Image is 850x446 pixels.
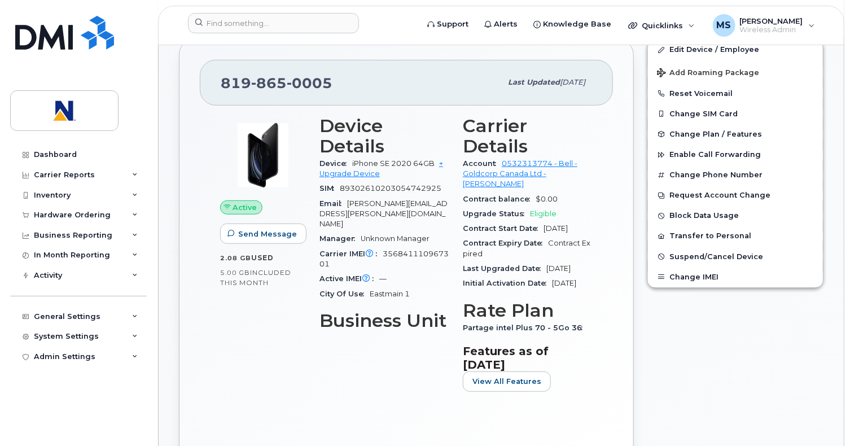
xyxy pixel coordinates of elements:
span: [DATE] [546,264,571,273]
span: Change Plan / Features [669,130,762,138]
span: Alerts [494,19,518,30]
span: Account [463,159,502,168]
button: Change IMEI [648,267,823,287]
span: View All Features [472,376,541,387]
button: Block Data Usage [648,205,823,226]
span: Email [319,199,347,208]
span: Support [437,19,468,30]
span: Active [233,202,257,213]
span: Last updated [508,78,560,86]
span: Send Message [238,229,297,239]
span: Eligible [530,209,557,218]
span: Enable Call Forwarding [669,151,761,159]
span: Initial Activation Date [463,279,552,287]
span: Eastmain 1 [370,290,410,298]
span: SIM [319,184,340,193]
a: Support [419,13,476,36]
span: City Of Use [319,290,370,298]
button: Add Roaming Package [648,60,823,84]
h3: Features as of [DATE] [463,344,593,371]
span: [DATE] [552,279,576,287]
a: Alerts [476,13,525,36]
span: Active IMEI [319,274,379,283]
div: Michel Samovojski [705,14,823,37]
span: Wireless Admin [740,25,803,34]
span: — [379,274,387,283]
span: Contract Expired [463,239,590,257]
h3: Business Unit [319,311,449,331]
a: Knowledge Base [525,13,619,36]
span: [DATE] [544,224,568,233]
button: View All Features [463,371,551,392]
span: Contract Expiry Date [463,239,548,247]
span: Partage intel Plus 70 - 5Go 36 [463,323,588,332]
span: Device [319,159,352,168]
button: Transfer to Personal [648,226,823,246]
span: Knowledge Base [543,19,611,30]
button: Change Phone Number [648,165,823,185]
div: Quicklinks [620,14,703,37]
button: Change SIM Card [648,104,823,124]
span: 819 [221,75,332,91]
button: Suspend/Cancel Device [648,247,823,267]
span: $0.00 [536,195,558,203]
a: Edit Device / Employee [648,40,823,60]
button: Send Message [220,224,306,244]
span: Contract balance [463,195,536,203]
h3: Carrier Details [463,116,593,156]
button: Request Account Change [648,185,823,205]
a: 0532313774 - Bell - Goldcorp Canada Ltd - [PERSON_NAME] [463,159,577,189]
span: 0005 [287,75,332,91]
button: Enable Call Forwarding [648,145,823,165]
span: Manager [319,234,361,243]
button: Reset Voicemail [648,84,823,104]
h3: Rate Plan [463,300,593,321]
span: Suspend/Cancel Device [669,252,763,261]
span: 2.08 GB [220,254,251,262]
button: Change Plan / Features [648,124,823,145]
span: used [251,253,274,262]
span: Carrier IMEI [319,250,383,258]
span: [PERSON_NAME][EMAIL_ADDRESS][PERSON_NAME][DOMAIN_NAME] [319,199,448,229]
span: included this month [220,268,291,287]
span: Upgrade Status [463,209,530,218]
span: 865 [251,75,287,91]
span: Last Upgraded Date [463,264,546,273]
span: Quicklinks [642,21,683,30]
img: image20231002-3703462-2fle3a.jpeg [229,121,297,189]
input: Find something... [188,13,359,33]
span: 356841110967301 [319,250,449,268]
span: 89302610203054742925 [340,184,441,193]
span: iPhone SE 2020 64GB [352,159,435,168]
span: Add Roaming Package [657,68,759,79]
span: 5.00 GB [220,269,250,277]
span: MS [717,19,731,32]
span: Contract Start Date [463,224,544,233]
span: [DATE] [560,78,585,86]
span: Unknown Manager [361,234,430,243]
span: [PERSON_NAME] [740,16,803,25]
h3: Device Details [319,116,449,156]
